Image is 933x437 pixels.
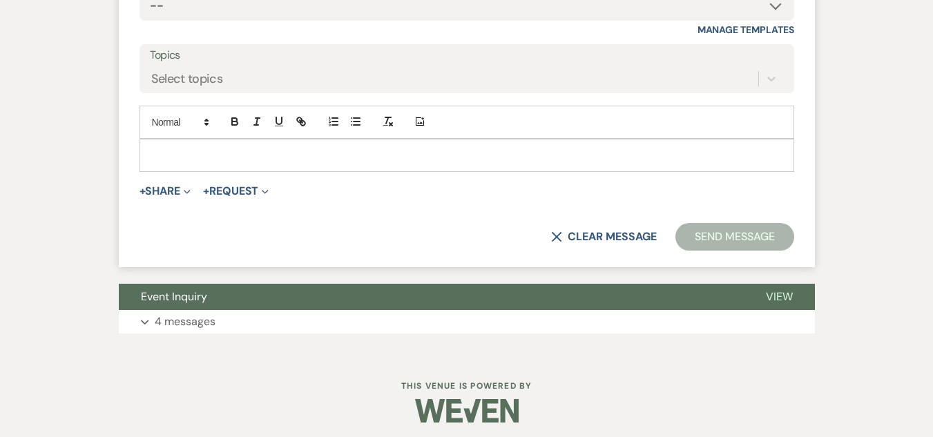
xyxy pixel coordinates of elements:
[140,186,146,197] span: +
[155,313,215,331] p: 4 messages
[698,23,794,36] a: Manage Templates
[551,231,656,242] button: Clear message
[151,69,223,88] div: Select topics
[766,289,793,304] span: View
[150,46,784,66] label: Topics
[140,186,191,197] button: Share
[119,284,744,310] button: Event Inquiry
[744,284,815,310] button: View
[203,186,269,197] button: Request
[675,223,793,251] button: Send Message
[119,310,815,333] button: 4 messages
[141,289,207,304] span: Event Inquiry
[415,387,519,435] img: Weven Logo
[203,186,209,197] span: +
